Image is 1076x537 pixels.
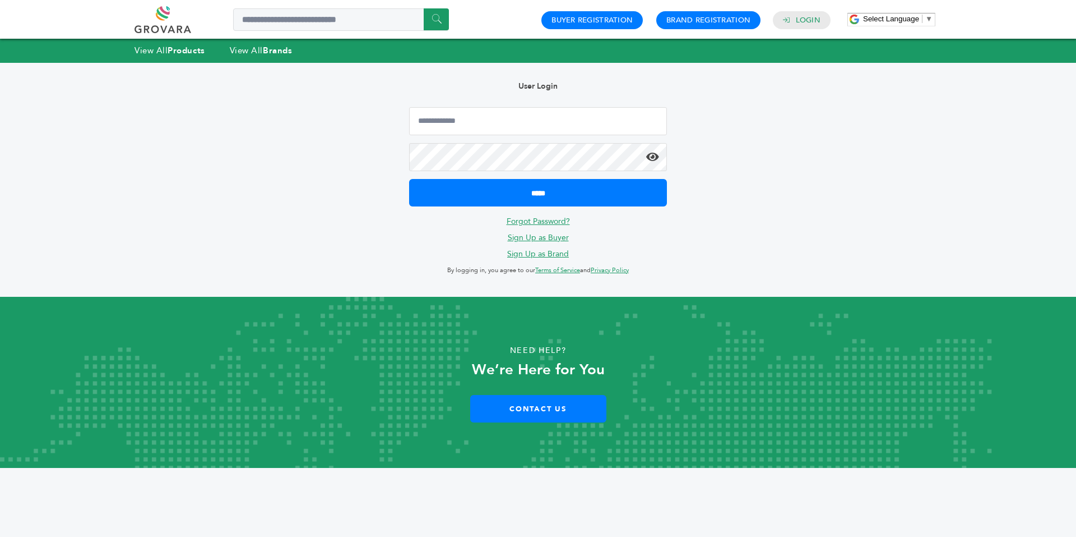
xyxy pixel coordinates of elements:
[666,15,750,25] a: Brand Registration
[518,81,558,91] b: User Login
[134,45,205,56] a: View AllProducts
[263,45,292,56] strong: Brands
[863,15,933,23] a: Select Language​
[54,342,1022,359] p: Need Help?
[925,15,933,23] span: ▼
[409,143,667,171] input: Password
[233,8,449,31] input: Search a product or brand...
[863,15,919,23] span: Select Language
[507,249,569,259] a: Sign Up as Brand
[472,360,605,380] strong: We’re Here for You
[409,264,667,277] p: By logging in, you agree to our and
[168,45,205,56] strong: Products
[230,45,293,56] a: View AllBrands
[507,216,570,227] a: Forgot Password?
[922,15,922,23] span: ​
[591,266,629,274] a: Privacy Policy
[508,232,569,243] a: Sign Up as Buyer
[470,395,606,423] a: Contact Us
[551,15,633,25] a: Buyer Registration
[796,15,820,25] a: Login
[535,266,580,274] a: Terms of Service
[409,107,667,135] input: Email Address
